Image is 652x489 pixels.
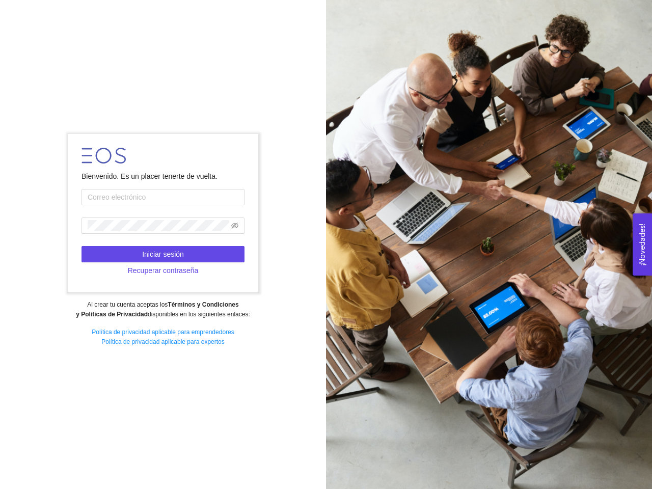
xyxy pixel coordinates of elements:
a: Política de privacidad aplicable para emprendedores [92,329,234,336]
a: Recuperar contraseña [81,266,244,275]
button: Open Feedback Widget [633,213,652,276]
strong: Términos y Condiciones y Políticas de Privacidad [76,301,238,318]
span: Recuperar contraseña [128,265,199,276]
div: Bienvenido. Es un placer tenerte de vuelta. [81,171,244,182]
a: Política de privacidad aplicable para expertos [101,338,224,345]
button: Recuperar contraseña [81,262,244,279]
input: Correo electrónico [81,189,244,205]
div: Al crear tu cuenta aceptas los disponibles en los siguientes enlaces: [7,300,319,319]
span: Iniciar sesión [142,249,184,260]
img: LOGO [81,148,126,164]
button: Iniciar sesión [81,246,244,262]
span: eye-invisible [231,222,238,229]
